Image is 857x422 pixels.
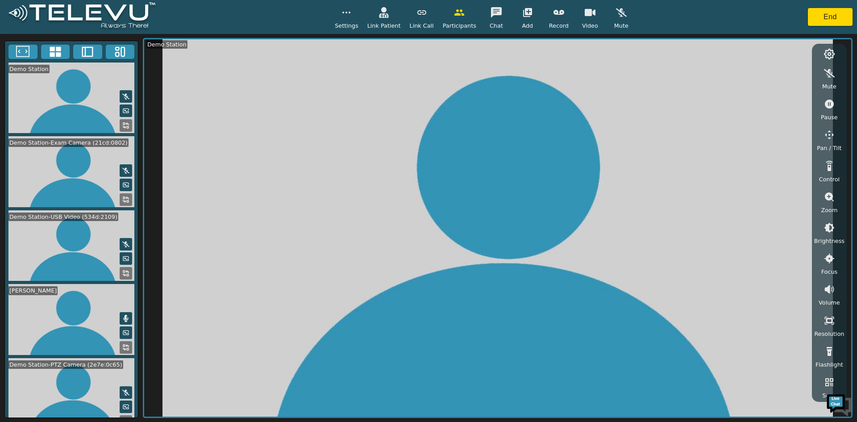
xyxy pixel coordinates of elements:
[8,45,37,59] button: Fullscreen
[52,113,123,203] span: We're online!
[817,144,841,152] span: Pan / Tilt
[120,312,132,325] button: Mute
[15,42,37,64] img: d_736959983_company_1615157101543_736959983
[4,244,170,275] textarea: Type your message and hit 'Enter'
[821,206,837,214] span: Zoom
[819,298,840,307] span: Volume
[120,401,132,413] button: Picture in Picture
[146,4,168,26] div: Minimize live chat window
[120,179,132,191] button: Picture in Picture
[46,47,150,58] div: Chat with us now
[549,21,569,30] span: Record
[522,21,533,30] span: Add
[490,21,503,30] span: Chat
[120,267,132,280] button: Replace Feed
[410,21,434,30] span: Link Call
[814,237,845,245] span: Brightness
[367,21,401,30] span: Link Patient
[821,267,838,276] span: Focus
[120,238,132,251] button: Mute
[814,330,844,338] span: Resolution
[8,286,58,295] div: [PERSON_NAME]
[614,21,628,30] span: Mute
[120,90,132,103] button: Mute
[8,360,123,369] div: Demo Station-PTZ Camera (2e7e:0c65)
[120,164,132,177] button: Mute
[8,65,50,73] div: Demo Station
[822,391,836,400] span: Scan
[120,119,132,132] button: Replace Feed
[443,21,476,30] span: Participants
[120,341,132,354] button: Replace Feed
[120,386,132,399] button: Mute
[73,45,102,59] button: Two Window Medium
[808,8,853,26] button: End
[822,82,836,91] span: Mute
[826,391,853,418] img: Chat Widget
[335,21,358,30] span: Settings
[582,21,598,30] span: Video
[821,113,838,121] span: Pause
[120,104,132,117] button: Picture in Picture
[41,45,70,59] button: 4x4
[146,40,187,49] div: Demo Station
[819,175,840,184] span: Control
[120,326,132,339] button: Picture in Picture
[815,360,843,369] span: Flashlight
[120,193,132,206] button: Replace Feed
[120,252,132,265] button: Picture in Picture
[8,213,118,221] div: Demo Station-USB Video (534d:2109)
[8,138,129,147] div: Demo Station-Exam Camera (21cd:0802)
[106,45,135,59] button: Three Window Medium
